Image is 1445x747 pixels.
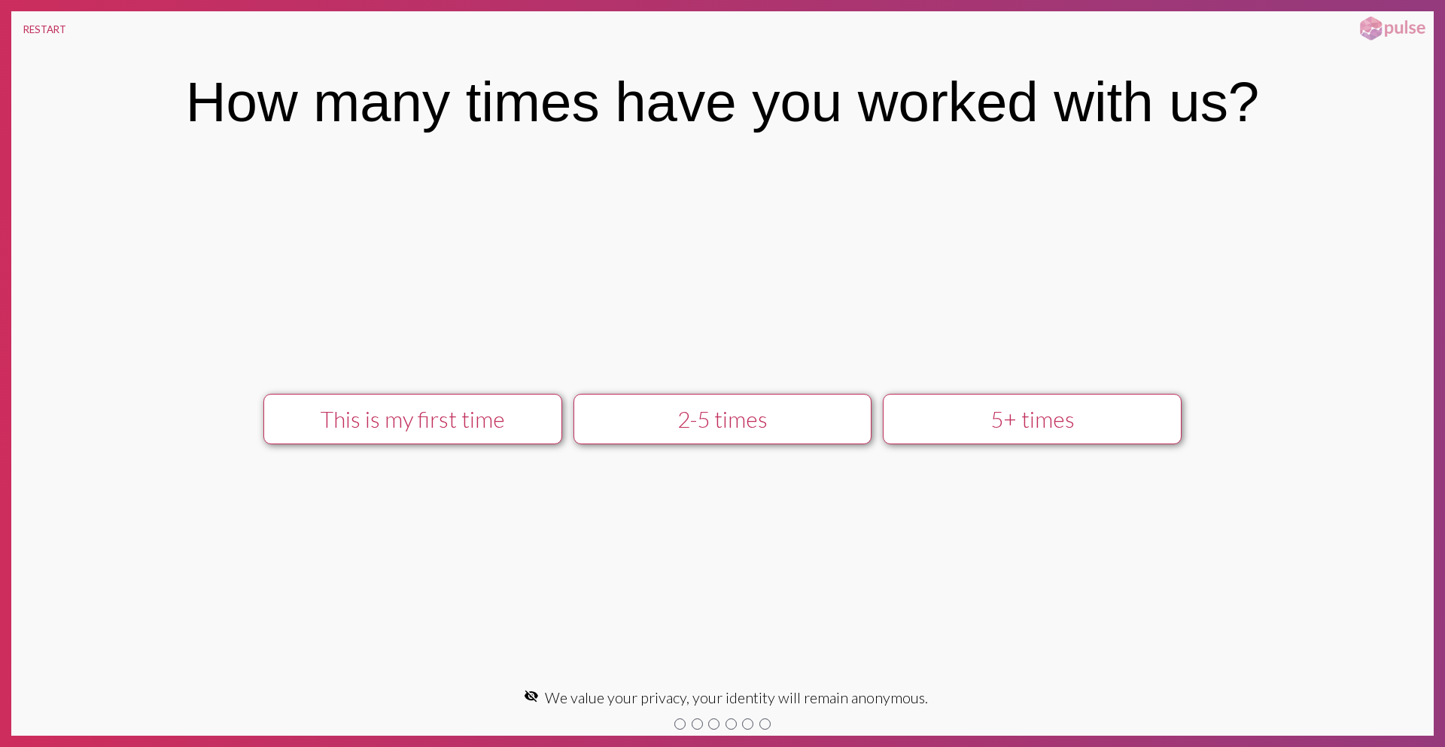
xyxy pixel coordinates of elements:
[279,406,546,432] div: This is my first time
[899,406,1166,432] div: 5+ times
[573,394,872,444] button: 2-5 times
[589,406,856,432] div: 2-5 times
[883,394,1182,444] button: 5+ times
[11,11,78,47] button: RESTART
[545,688,928,706] span: We value your privacy, your identity will remain anonymous.
[1355,15,1430,42] img: pulsehorizontalsmall.png
[524,688,539,703] mat-icon: visibility_off
[186,70,1259,134] div: How many times have you worked with us?
[263,394,562,444] button: This is my first time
